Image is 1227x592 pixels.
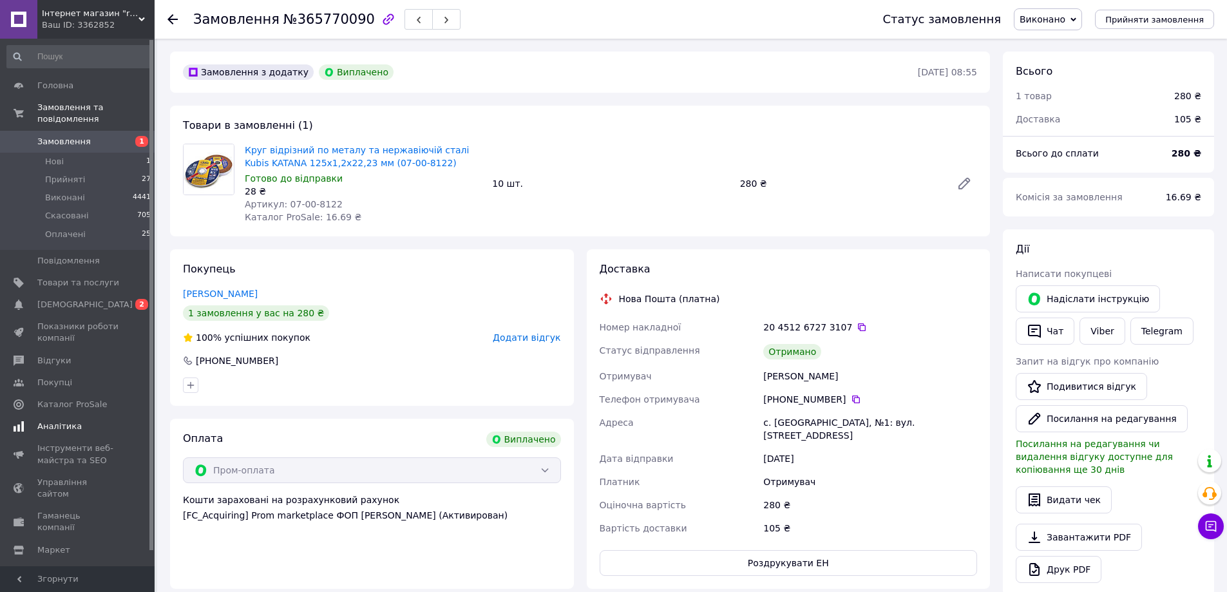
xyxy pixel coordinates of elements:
[245,199,343,209] span: Артикул: 07-00-8122
[1016,114,1060,124] span: Доставка
[1016,243,1029,255] span: Дії
[761,411,980,447] div: с. [GEOGRAPHIC_DATA], №1: вул. [STREET_ADDRESS]
[37,299,133,310] span: [DEMOGRAPHIC_DATA]
[600,523,687,533] span: Вартість доставки
[42,8,138,19] span: Інтернет магазин "ruchnyy_instrument_ua"
[1198,513,1224,539] button: Чат з покупцем
[37,510,119,533] span: Гаманець компанії
[1130,318,1194,345] a: Telegram
[600,500,686,510] span: Оціночна вартість
[245,185,482,198] div: 28 ₴
[283,12,375,27] span: №365770090
[1016,439,1173,475] span: Посилання на редагування чи видалення відгуку доступне для копіювання ще 30 днів
[183,493,561,522] div: Кошти зараховані на розрахунковий рахунок
[37,477,119,500] span: Управління сайтом
[761,493,980,517] div: 280 ₴
[1080,318,1125,345] a: Viber
[616,292,723,305] div: Нова Пошта (платна)
[37,443,119,466] span: Інструменти веб-майстра та SEO
[142,174,151,186] span: 27
[135,299,148,310] span: 2
[183,432,223,444] span: Оплата
[1016,269,1112,279] span: Написати покупцеві
[1016,91,1052,101] span: 1 товар
[183,263,236,275] span: Покупець
[37,544,70,556] span: Маркет
[42,19,155,31] div: Ваш ID: 3362852
[183,289,258,299] a: [PERSON_NAME]
[6,45,152,68] input: Пошук
[882,13,1001,26] div: Статус замовлення
[735,175,946,193] div: 280 ₴
[37,277,119,289] span: Товари та послуги
[600,454,674,464] span: Дата відправки
[1016,356,1159,367] span: Запит на відгук про компанію
[37,255,100,267] span: Повідомлення
[487,175,734,193] div: 10 шт.
[486,432,561,447] div: Виплачено
[183,331,310,344] div: успішних покупок
[195,354,280,367] div: [PHONE_NUMBER]
[245,212,361,222] span: Каталог ProSale: 16.69 ₴
[37,102,155,125] span: Замовлення та повідомлення
[167,13,178,26] div: Повернутися назад
[761,470,980,493] div: Отримувач
[245,145,469,168] a: Круг відрізний по металу та нержавіючій сталі Kubis KATANA 125х1,2х22,23 мм (07-00-8122)
[183,64,314,80] div: Замовлення з додатку
[1016,285,1160,312] button: Надіслати інструкцію
[37,377,72,388] span: Покупці
[1016,524,1142,551] a: Завантажити PDF
[1016,318,1074,345] button: Чат
[45,192,85,204] span: Виконані
[600,550,978,576] button: Роздрукувати ЕН
[1095,10,1214,29] button: Прийняти замовлення
[600,394,700,405] span: Телефон отримувача
[137,210,151,222] span: 705
[37,355,71,367] span: Відгуки
[761,447,980,470] div: [DATE]
[1016,148,1099,158] span: Всього до сплати
[183,305,329,321] div: 1 замовлення у вас на 280 ₴
[600,477,640,487] span: Платник
[146,156,151,167] span: 1
[183,119,313,131] span: Товари в замовленні (1)
[37,421,82,432] span: Аналітика
[1166,105,1209,133] div: 105 ₴
[1016,405,1188,432] button: Посилання на редагування
[142,229,151,240] span: 25
[763,344,821,359] div: Отримано
[600,322,681,332] span: Номер накладної
[600,263,651,275] span: Доставка
[1016,65,1052,77] span: Всього
[245,173,343,184] span: Готово до відправки
[37,80,73,91] span: Головна
[193,12,280,27] span: Замовлення
[600,417,634,428] span: Адреса
[196,332,222,343] span: 100%
[1166,192,1201,202] span: 16.69 ₴
[37,399,107,410] span: Каталог ProSale
[133,192,151,204] span: 4441
[600,345,700,356] span: Статус відправлення
[45,174,85,186] span: Прийняті
[1172,148,1201,158] b: 280 ₴
[763,321,977,334] div: 20 4512 6727 3107
[45,229,86,240] span: Оплачені
[37,136,91,148] span: Замовлення
[184,144,234,195] img: Круг відрізний по металу та нержавіючій сталі Kubis KATANA 125х1,2х22,23 мм (07-00-8122)
[1016,192,1123,202] span: Комісія за замовлення
[45,156,64,167] span: Нові
[761,365,980,388] div: [PERSON_NAME]
[1016,556,1101,583] a: Друк PDF
[1016,373,1147,400] a: Подивитися відгук
[1016,486,1112,513] button: Видати чек
[918,67,977,77] time: [DATE] 08:55
[37,321,119,344] span: Показники роботи компанії
[1105,15,1204,24] span: Прийняти замовлення
[1174,90,1201,102] div: 280 ₴
[763,393,977,406] div: [PHONE_NUMBER]
[183,509,561,522] div: [FC_Acquiring] Prom marketplace ФОП [PERSON_NAME] (Активирован)
[45,210,89,222] span: Скасовані
[135,136,148,147] span: 1
[951,171,977,196] a: Редагувати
